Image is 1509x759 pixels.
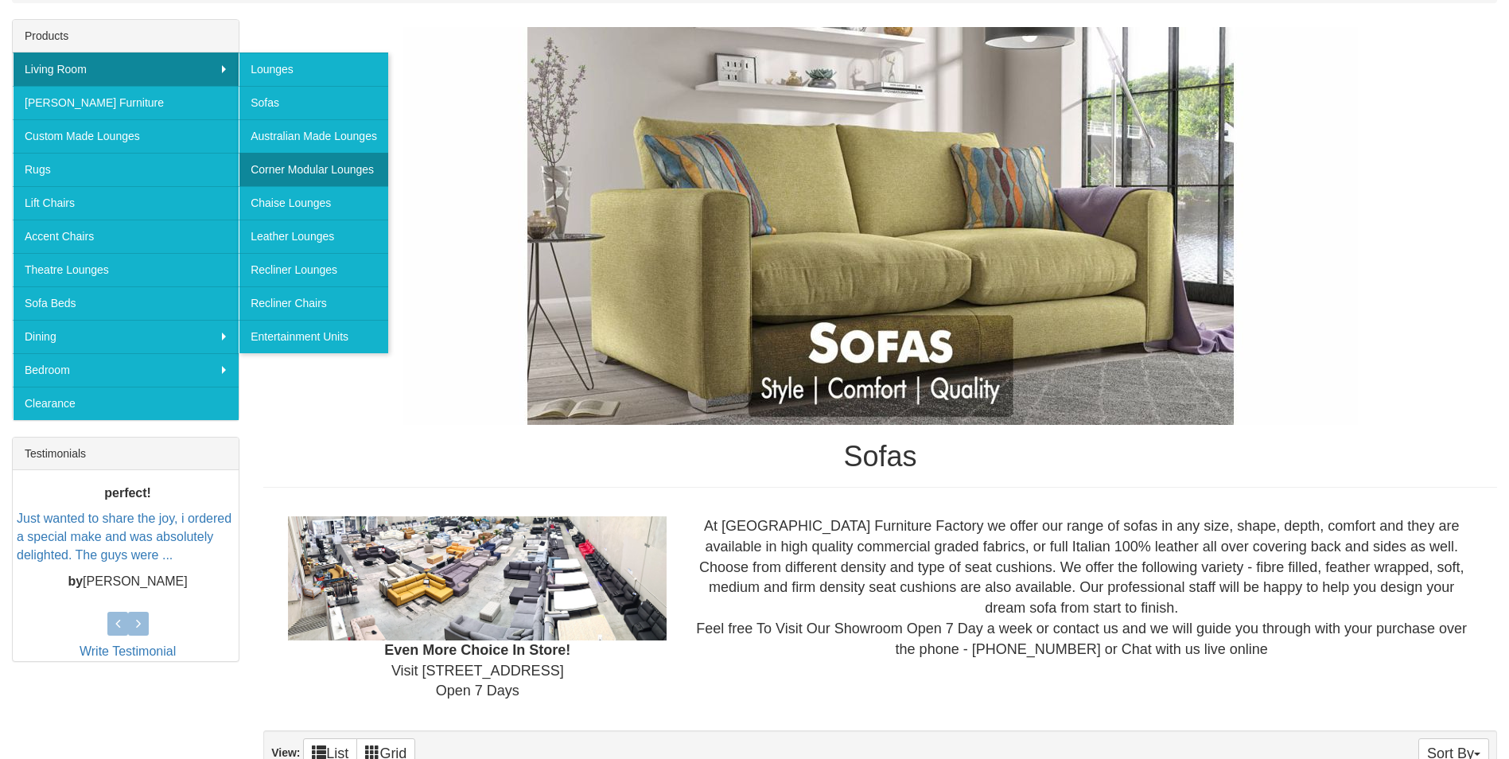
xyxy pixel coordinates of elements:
[13,86,239,119] a: [PERSON_NAME] Furniture
[679,516,1484,660] div: At [GEOGRAPHIC_DATA] Furniture Factory we offer our range of sofas in any size, shape, depth, com...
[17,512,231,562] a: Just wanted to share the joy, i ordered a special make and was absolutely delighted. The guys wer...
[104,486,151,500] b: perfect!
[13,119,239,153] a: Custom Made Lounges
[263,441,1497,473] h1: Sofas
[276,516,679,702] div: Visit [STREET_ADDRESS] Open 7 Days
[239,119,388,153] a: Australian Made Lounges
[13,53,239,86] a: Living Room
[239,86,388,119] a: Sofas
[13,186,239,220] a: Lift Chairs
[288,516,667,640] img: Showroom
[239,153,388,186] a: Corner Modular Lounges
[80,644,176,658] a: Write Testimonial
[17,573,239,591] p: [PERSON_NAME]
[68,574,83,588] b: by
[13,353,239,387] a: Bedroom
[13,220,239,253] a: Accent Chairs
[239,253,388,286] a: Recliner Lounges
[13,253,239,286] a: Theatre Lounges
[13,387,239,420] a: Clearance
[271,746,300,759] strong: View:
[13,153,239,186] a: Rugs
[403,27,1358,425] img: Sofas
[13,20,239,53] div: Products
[384,642,570,658] b: Even More Choice In Store!
[239,286,388,320] a: Recliner Chairs
[239,220,388,253] a: Leather Lounges
[13,438,239,470] div: Testimonials
[13,286,239,320] a: Sofa Beds
[239,320,388,353] a: Entertainment Units
[13,320,239,353] a: Dining
[239,53,388,86] a: Lounges
[239,186,388,220] a: Chaise Lounges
